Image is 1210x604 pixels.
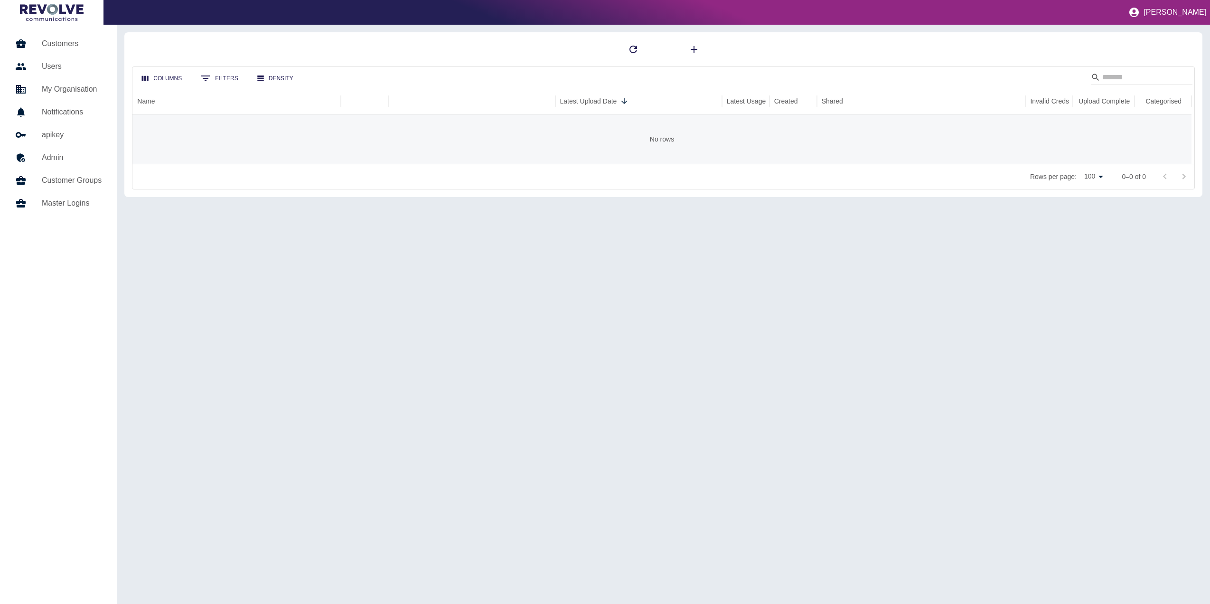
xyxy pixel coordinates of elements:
a: Admin [8,146,109,169]
p: [PERSON_NAME] [1144,8,1206,17]
a: Notifications [8,101,109,123]
button: Sort [618,94,631,108]
div: Search [1091,70,1192,87]
img: Logo [20,4,84,21]
h5: Customer Groups [42,175,102,186]
a: Users [8,55,109,78]
div: Latest Upload Date [560,97,617,105]
button: Select columns [134,70,189,87]
h5: My Organisation [42,84,102,95]
a: apikey [8,123,109,146]
div: Name [137,97,155,105]
div: Shared [822,97,843,105]
div: No rows [132,114,1191,164]
h5: Customers [42,38,102,49]
a: Customer Groups [8,169,109,192]
a: Customers [8,32,109,55]
button: [PERSON_NAME] [1125,3,1210,22]
div: 100 [1080,170,1107,183]
h5: apikey [42,129,102,141]
div: Categorised [1145,97,1182,105]
h5: Master Logins [42,198,102,209]
div: Created [774,97,798,105]
p: 0–0 of 0 [1122,172,1146,181]
h5: Notifications [42,106,102,118]
p: Rows per page: [1030,172,1077,181]
div: Upload Complete [1079,97,1130,105]
h5: Admin [42,152,102,163]
a: My Organisation [8,78,109,101]
button: Density [250,70,301,87]
button: Show filters [193,69,245,88]
div: Latest Usage [727,97,766,105]
div: Invalid Creds [1030,97,1069,105]
h5: Users [42,61,102,72]
a: Master Logins [8,192,109,215]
